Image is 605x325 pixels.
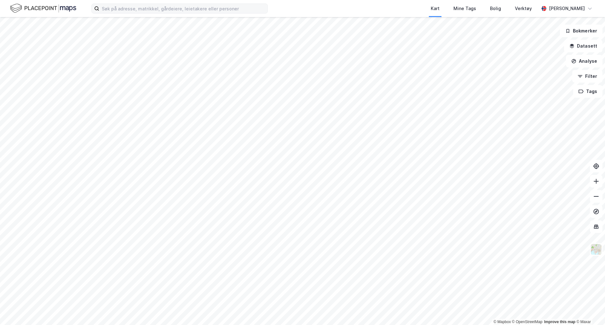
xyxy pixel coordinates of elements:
button: Bokmerker [560,25,602,37]
img: logo.f888ab2527a4732fd821a326f86c7f29.svg [10,3,76,14]
button: Analyse [566,55,602,67]
div: Kontrollprogram for chat [573,295,605,325]
div: Verktøy [515,5,532,12]
a: Mapbox [493,320,511,324]
button: Tags [573,85,602,98]
div: Mine Tags [453,5,476,12]
input: Søk på adresse, matrikkel, gårdeiere, leietakere eller personer [99,4,268,13]
img: Z [590,243,602,255]
a: Improve this map [544,320,575,324]
div: Bolig [490,5,501,12]
a: OpenStreetMap [512,320,543,324]
button: Filter [572,70,602,83]
div: [PERSON_NAME] [549,5,585,12]
button: Datasett [564,40,602,52]
div: Kart [431,5,440,12]
iframe: Chat Widget [573,295,605,325]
